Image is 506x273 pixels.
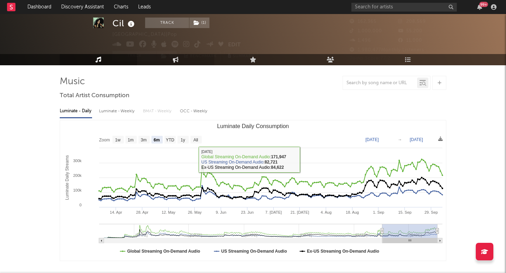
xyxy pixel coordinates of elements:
[73,188,82,192] text: 100k
[265,210,282,214] text: 7. [DATE]
[188,210,202,214] text: 26. May
[189,18,209,28] button: (1)
[180,51,221,61] a: Benchmark
[166,138,174,142] text: YTD
[398,19,426,24] span: 208,569
[224,51,258,61] button: Summary
[477,4,482,10] button: 99+
[216,210,226,214] text: 9. Jun
[115,138,121,142] text: 1w
[398,38,422,43] span: 11,000
[190,52,217,61] span: Benchmark
[410,137,423,142] text: [DATE]
[365,137,379,142] text: [DATE]
[112,18,136,29] div: Cil
[156,51,177,61] span: ( 1 )
[320,210,331,214] text: 4. Aug
[221,249,287,254] text: US Streaming On-Demand Audio
[162,210,176,214] text: 12. May
[373,210,384,214] text: 1. Sep
[99,105,136,117] div: Luminate - Weekly
[73,159,82,163] text: 300k
[189,18,210,28] span: ( 1 )
[157,51,177,61] button: (1)
[291,210,309,214] text: 21. [DATE]
[217,123,289,129] text: Luminate Daily Consumption
[351,3,457,12] input: Search for artists
[350,38,371,43] span: 1,496
[128,138,134,142] text: 1m
[350,48,424,52] span: 1,980,477 Monthly Listeners
[112,31,185,39] div: [GEOGRAPHIC_DATA] | Pop
[193,138,198,142] text: All
[180,105,208,117] div: OCC - Weekly
[145,18,189,28] button: Track
[424,210,438,214] text: 29. Sep
[112,51,156,61] button: Track
[479,2,488,7] div: 99 +
[307,249,379,254] text: Ex-US Streaming On-Demand Audio
[398,29,422,33] span: 55,200
[136,210,148,214] text: 28. Apr
[141,138,147,142] text: 3m
[350,29,382,33] span: 1,000,000
[241,210,254,214] text: 23. Jun
[154,138,160,142] text: 6m
[73,173,82,178] text: 200k
[398,137,402,142] text: →
[343,80,417,86] input: Search by song name or URL
[346,210,359,214] text: 18. Aug
[60,105,92,117] div: Luminate - Daily
[99,138,110,142] text: Zoom
[127,249,200,254] text: Global Streaming On-Demand Audio
[60,120,446,261] svg: Luminate Daily Consumption
[79,203,82,207] text: 0
[110,210,122,214] text: 14. Apr
[398,210,411,214] text: 15. Sep
[60,92,129,100] span: Total Artist Consumption
[181,138,185,142] text: 1y
[228,41,241,49] button: Edit
[350,19,376,24] span: 162,365
[65,155,70,200] text: Luminate Daily Streams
